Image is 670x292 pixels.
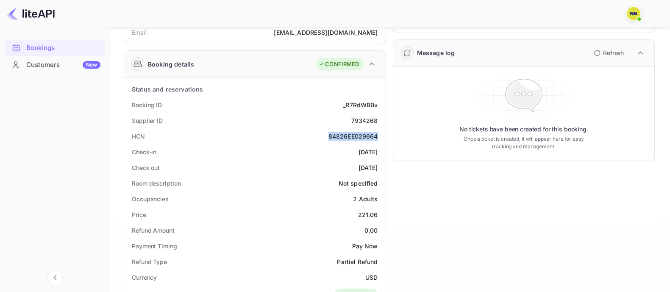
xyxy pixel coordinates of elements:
div: USD [365,273,378,282]
div: Booking ID [132,100,162,109]
div: Email [132,28,147,37]
div: 84826EE029664 [328,132,378,141]
div: Customers [26,60,100,70]
div: Supplier ID [132,116,163,125]
div: Partial Refund [337,257,378,266]
a: CustomersNew [5,57,105,72]
p: No tickets have been created for this booking. [459,125,588,133]
div: Payment Timing [132,242,177,250]
div: Occupancies [132,195,169,203]
p: Once a ticket is created, it will appear here for easy tracking and management. [454,135,594,150]
div: [DATE] [359,163,378,172]
div: Booking details [148,60,194,69]
div: _R7RdWBBv [343,100,378,109]
div: CONFIRMED [319,60,359,69]
div: Status and reservations [132,85,203,94]
div: New [83,61,100,69]
div: Refund Amount [132,226,175,235]
div: 2 Adults [353,195,378,203]
div: Check out [132,163,160,172]
div: [DATE] [359,147,378,156]
p: Refresh [603,48,624,57]
img: LiteAPI logo [7,7,55,20]
div: HCN [132,132,145,141]
div: Message log [417,48,455,57]
div: 7934268 [351,116,378,125]
div: 221.06 [358,210,378,219]
div: Refund Type [132,257,167,266]
div: 0.00 [364,226,378,235]
img: N/A N/A [627,7,640,20]
div: Currency [132,273,157,282]
div: CustomersNew [5,57,105,73]
button: Refresh [589,46,627,60]
div: Room description [132,179,181,188]
button: Collapse navigation [47,270,63,285]
a: Bookings [5,40,105,56]
div: Not specified [339,179,378,188]
div: Bookings [26,43,100,53]
div: Price [132,210,146,219]
div: Check-in [132,147,156,156]
div: [EMAIL_ADDRESS][DOMAIN_NAME] [274,28,378,37]
div: Pay Now [352,242,378,250]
